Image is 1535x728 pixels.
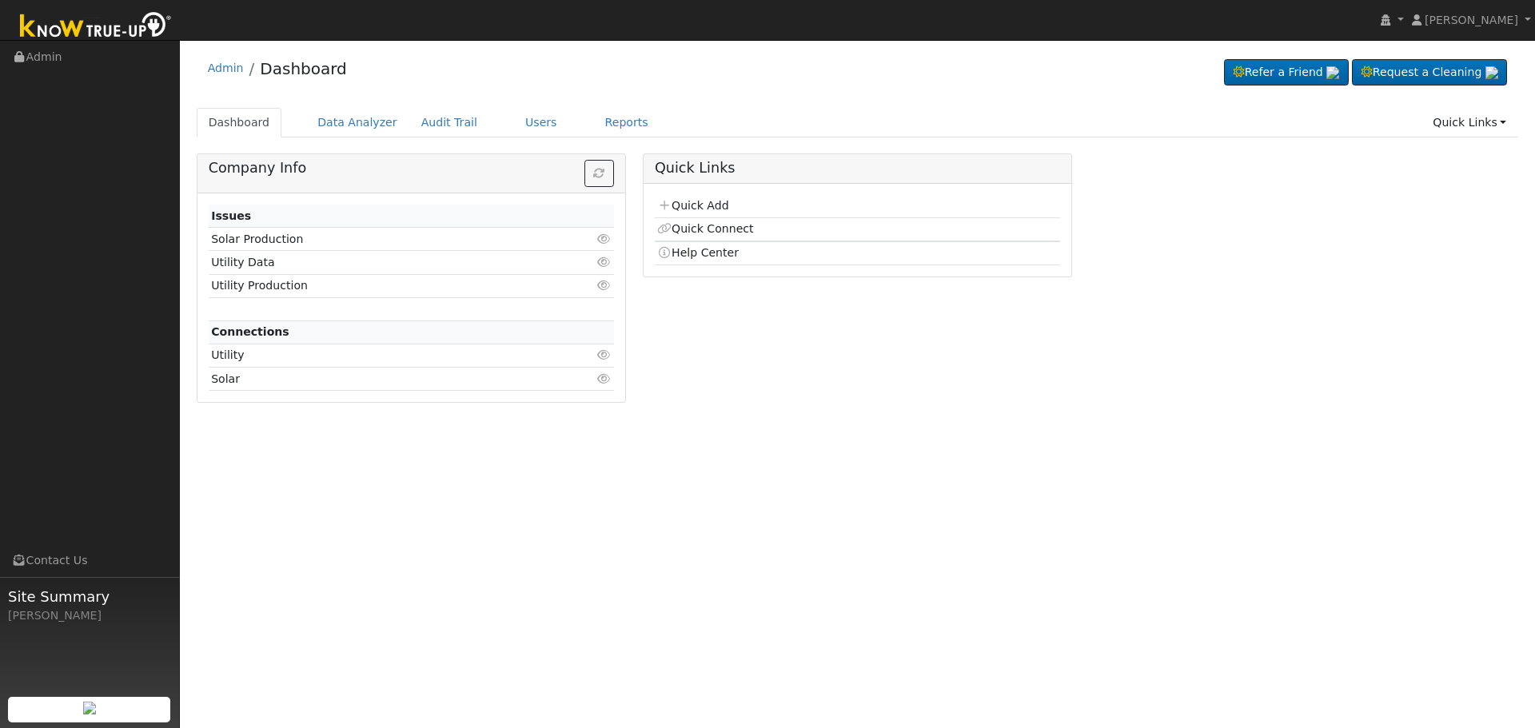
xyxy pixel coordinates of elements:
[208,62,244,74] a: Admin
[260,59,347,78] a: Dashboard
[1224,59,1349,86] a: Refer a Friend
[83,702,96,714] img: retrieve
[657,246,739,259] a: Help Center
[657,199,728,212] a: Quick Add
[657,222,753,235] a: Quick Connect
[409,108,489,137] a: Audit Trail
[597,257,612,268] i: Click to view
[211,325,289,338] strong: Connections
[597,280,612,291] i: Click to view
[1352,59,1507,86] a: Request a Cleaning
[209,228,548,251] td: Solar Production
[209,368,548,391] td: Solar
[1485,66,1498,79] img: retrieve
[597,373,612,384] i: Click to view
[1425,14,1518,26] span: [PERSON_NAME]
[655,160,1060,177] h5: Quick Links
[8,607,171,624] div: [PERSON_NAME]
[12,9,180,45] img: Know True-Up
[197,108,282,137] a: Dashboard
[1421,108,1518,137] a: Quick Links
[211,209,251,222] strong: Issues
[1326,66,1339,79] img: retrieve
[209,160,614,177] h5: Company Info
[597,349,612,360] i: Click to view
[209,344,548,367] td: Utility
[209,251,548,274] td: Utility Data
[209,274,548,297] td: Utility Production
[8,586,171,607] span: Site Summary
[513,108,569,137] a: Users
[305,108,409,137] a: Data Analyzer
[593,108,660,137] a: Reports
[597,233,612,245] i: Click to view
